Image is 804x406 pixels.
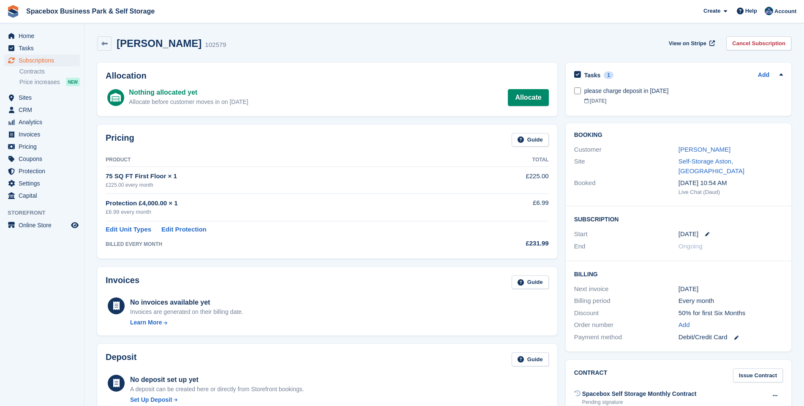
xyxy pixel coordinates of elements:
h2: Invoices [106,275,139,289]
span: Tasks [19,42,69,54]
span: Account [774,7,796,16]
h2: [PERSON_NAME] [117,38,202,49]
div: Booked [574,178,679,196]
div: NEW [66,78,80,86]
div: Invoices are generated on their billing date. [130,308,243,316]
a: Price increases NEW [19,77,80,87]
span: Coupons [19,153,69,165]
div: Every month [679,296,783,306]
span: Help [745,7,757,15]
a: menu [4,165,80,177]
h2: Booking [574,132,783,139]
div: Protection £4,000.00 × 1 [106,199,467,208]
span: View on Stripe [669,39,706,48]
span: Storefront [8,209,84,217]
span: Pricing [19,141,69,153]
a: menu [4,116,80,128]
a: Cancel Subscription [726,36,791,50]
a: menu [4,141,80,153]
div: £225.00 every month [106,181,467,189]
div: Set Up Deposit [130,395,172,404]
td: £225.00 [467,167,549,193]
div: Start [574,229,679,239]
a: menu [4,219,80,231]
a: menu [4,177,80,189]
th: Product [106,153,467,167]
span: Create [703,7,720,15]
h2: Subscription [574,215,783,223]
span: CRM [19,104,69,116]
div: please charge deposit in [DATE] [584,87,783,95]
span: Capital [19,190,69,202]
a: Contracts [19,68,80,76]
div: Site [574,157,679,176]
span: Ongoing [679,243,703,250]
a: menu [4,30,80,42]
div: [DATE] [679,284,783,294]
a: Guide [512,352,549,366]
span: Settings [19,177,69,189]
h2: Pricing [106,133,134,147]
div: Spacebox Self Storage Monthly Contract [582,390,697,398]
h2: Deposit [106,352,136,366]
div: 50% for first Six Months [679,308,783,318]
div: [DATE] 10:54 AM [679,178,783,188]
div: £231.99 [467,239,549,248]
span: Invoices [19,128,69,140]
a: Self-Storage Aston, [GEOGRAPHIC_DATA] [679,158,744,174]
a: Learn More [130,318,243,327]
img: Daud [765,7,773,15]
div: 1 [604,71,613,79]
a: Edit Unit Types [106,225,151,234]
div: Allocate before customer moves in on [DATE] [129,98,248,106]
div: Debit/Credit Card [679,332,783,342]
a: View on Stripe [665,36,717,50]
h2: Billing [574,270,783,278]
div: 102579 [205,40,226,50]
a: [PERSON_NAME] [679,146,730,153]
span: Protection [19,165,69,177]
div: 75 SQ FT First Floor × 1 [106,172,467,181]
span: Analytics [19,116,69,128]
div: £6.99 every month [106,208,467,216]
span: Online Store [19,219,69,231]
div: Payment method [574,332,679,342]
div: Nothing allocated yet [129,87,248,98]
div: No deposit set up yet [130,375,304,385]
span: Sites [19,92,69,104]
a: Set Up Deposit [130,395,304,404]
div: BILLED EVERY MONTH [106,240,467,248]
div: Customer [574,145,679,155]
span: Subscriptions [19,54,69,66]
time: 2025-10-06 00:00:00 UTC [679,229,698,239]
a: Issue Contract [733,368,783,382]
div: Next invoice [574,284,679,294]
a: menu [4,104,80,116]
span: Home [19,30,69,42]
div: [DATE] [584,97,783,105]
div: Learn More [130,318,162,327]
a: menu [4,128,80,140]
a: menu [4,190,80,202]
a: menu [4,153,80,165]
div: Live Chat (Daud) [679,188,783,196]
div: Order number [574,320,679,330]
th: Total [467,153,549,167]
div: Pending signature [582,398,697,406]
h2: Contract [574,368,608,382]
a: menu [4,54,80,66]
h2: Allocation [106,71,549,81]
a: Guide [512,275,549,289]
img: stora-icon-8386f47178a22dfd0bd8f6a31ec36ba5ce8667c1dd55bd0f319d3a0aa187defe.svg [7,5,19,18]
a: Spacebox Business Park & Self Storage [23,4,158,18]
h2: Tasks [584,71,601,79]
div: Discount [574,308,679,318]
a: Add [758,71,769,80]
td: £6.99 [467,193,549,221]
span: Price increases [19,78,60,86]
a: Add [679,320,690,330]
a: menu [4,92,80,104]
div: Billing period [574,296,679,306]
a: Edit Protection [161,225,207,234]
a: Preview store [70,220,80,230]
